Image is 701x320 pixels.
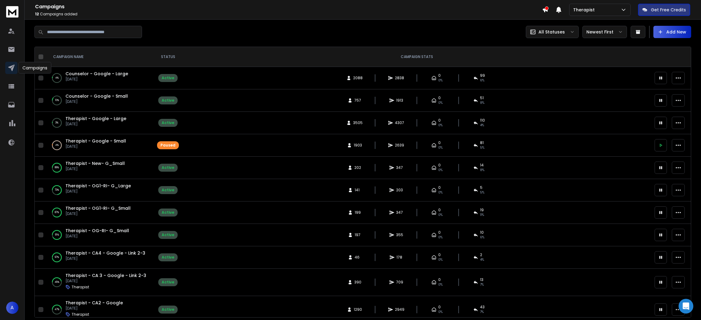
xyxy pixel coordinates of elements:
[65,205,131,211] span: Therapist - OG1-RI- G_Small
[162,307,174,312] div: Active
[183,47,651,67] th: CAMPAIGN STATS
[438,252,441,257] span: 0
[162,255,174,260] div: Active
[162,210,174,215] div: Active
[46,179,153,201] td: 73%Therapist - OG1-RI- G_Large[DATE]
[46,246,153,269] td: 97%Therapist - CA4 - Google - Link 2-3[DATE]
[162,280,174,285] div: Active
[480,118,485,123] span: 110
[438,100,443,105] span: 0%
[480,185,482,190] span: 5
[438,163,441,168] span: 0
[438,257,443,262] span: 0%
[354,307,362,312] span: 1290
[480,78,484,83] span: 6 %
[46,112,153,134] td: 3%Therapist - Google - Large[DATE]
[480,282,484,287] span: 7 %
[65,138,126,144] a: Therapist - Google - Small
[480,213,484,217] span: 11 %
[6,6,18,18] img: logo
[438,96,441,100] span: 0
[355,232,361,237] span: 197
[480,310,484,314] span: 7 %
[480,190,484,195] span: 5 %
[395,120,404,125] span: 4307
[638,4,690,16] button: Get Free Credits
[18,62,51,74] div: Campaigns
[55,279,59,285] p: 46 %
[65,122,126,127] p: [DATE]
[55,254,59,260] p: 97 %
[355,210,361,215] span: 199
[480,96,484,100] span: 51
[6,302,18,314] button: A
[65,160,125,166] a: Therapist - New- G_Small
[679,299,693,314] div: Open Intercom Messenger
[55,142,59,148] p: 4 %
[438,145,443,150] span: 0%
[480,252,482,257] span: 2
[480,123,484,128] span: 4 %
[396,280,403,285] span: 709
[396,255,403,260] span: 178
[65,183,131,189] a: Therapist - OG1-RI- G_Large
[538,29,565,35] p: All Statuses
[582,26,627,38] button: Newest First
[438,140,441,145] span: 0
[480,235,484,240] span: 6 %
[55,209,59,216] p: 87 %
[46,201,153,224] td: 87%Therapist - OG1-RI- G_Small[DATE]
[65,300,123,306] a: Therapist - CA2 - Google
[480,230,484,235] span: 10
[438,73,441,78] span: 0
[46,134,153,157] td: 4%Therapist - Google - Small[DATE]
[395,307,404,312] span: 2949
[162,76,174,80] div: Active
[65,250,145,256] a: Therapist - CA4 - Google - Link 2-3
[438,123,443,128] span: 0%
[162,98,174,103] div: Active
[160,143,175,148] div: Paused
[153,47,183,67] th: STATUS
[72,285,89,290] p: Therapist
[396,188,403,193] span: 203
[480,305,485,310] span: 43
[438,235,443,240] span: 0%
[480,277,483,282] span: 13
[55,187,59,193] p: 73 %
[35,11,39,17] span: 12
[46,157,153,179] td: 89%Therapist - New- G_Small[DATE]
[355,188,361,193] span: 141
[438,118,441,123] span: 0
[395,143,404,148] span: 2639
[55,97,59,103] p: 10 %
[396,165,403,170] span: 347
[65,99,128,104] p: [DATE]
[65,93,128,99] span: Counselor - Google - Small
[65,189,131,194] p: [DATE]
[438,78,443,83] span: 0%
[55,75,59,81] p: 4 %
[55,306,59,313] p: 47 %
[65,256,145,261] p: [DATE]
[65,228,129,234] span: Therapist - OG-RI- G_Small
[65,272,146,279] a: Therapist - CA 3 - Google - Link 2-3
[480,140,484,145] span: 81
[480,163,484,168] span: 14
[65,77,128,82] p: [DATE]
[573,7,597,13] p: Therapist
[438,168,443,173] span: 0%
[438,310,443,314] span: 0%
[65,279,146,283] p: [DATE]
[353,76,363,80] span: 2088
[396,232,403,237] span: 355
[480,208,484,213] span: 19
[162,120,174,125] div: Active
[438,305,441,310] span: 0
[438,185,441,190] span: 0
